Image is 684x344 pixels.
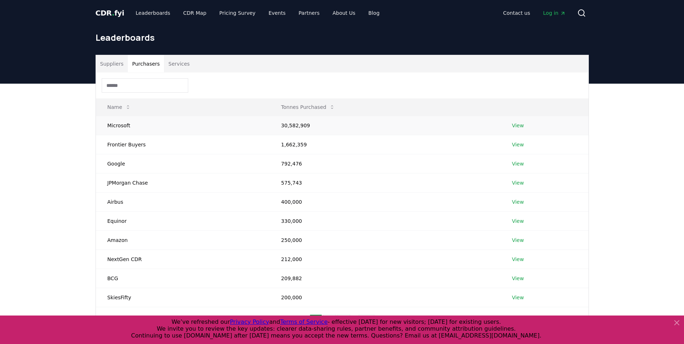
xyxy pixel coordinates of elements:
[96,250,270,269] td: NextGen CDR
[130,6,385,19] nav: Main
[359,314,375,329] button: 51
[270,288,500,307] td: 200,000
[363,6,385,19] a: Blog
[96,154,270,173] td: Google
[96,116,270,135] td: Microsoft
[310,314,322,329] button: 1
[275,100,341,114] button: Tonnes Purchased
[96,211,270,230] td: Equinor
[512,160,524,167] a: View
[512,198,524,206] a: View
[96,230,270,250] td: Amazon
[497,6,571,19] nav: Main
[543,9,565,17] span: Log in
[130,6,176,19] a: Leaderboards
[270,116,500,135] td: 30,582,909
[270,173,500,192] td: 575,743
[327,6,361,19] a: About Us
[177,6,212,19] a: CDR Map
[512,179,524,186] a: View
[112,9,114,17] span: .
[96,9,124,17] span: CDR fyi
[537,6,571,19] a: Log in
[512,141,524,148] a: View
[270,269,500,288] td: 209,882
[512,275,524,282] a: View
[96,55,128,72] button: Suppliers
[96,288,270,307] td: SkiesFifty
[263,6,291,19] a: Events
[337,314,350,329] button: 3
[213,6,261,19] a: Pricing Survey
[512,237,524,244] a: View
[270,135,500,154] td: 1,662,359
[270,230,500,250] td: 250,000
[270,211,500,230] td: 330,000
[96,192,270,211] td: Airbus
[376,314,388,329] button: next page
[164,55,194,72] button: Services
[323,314,336,329] button: 2
[96,8,124,18] a: CDR.fyi
[96,269,270,288] td: BCG
[102,100,137,114] button: Name
[512,217,524,225] a: View
[96,32,589,43] h1: Leaderboards
[96,173,270,192] td: JPMorgan Chase
[497,6,536,19] a: Contact us
[270,154,500,173] td: 792,476
[270,192,500,211] td: 400,000
[96,135,270,154] td: Frontier Buyers
[293,6,325,19] a: Partners
[512,294,524,301] a: View
[512,122,524,129] a: View
[512,256,524,263] a: View
[128,55,164,72] button: Purchasers
[270,250,500,269] td: 212,000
